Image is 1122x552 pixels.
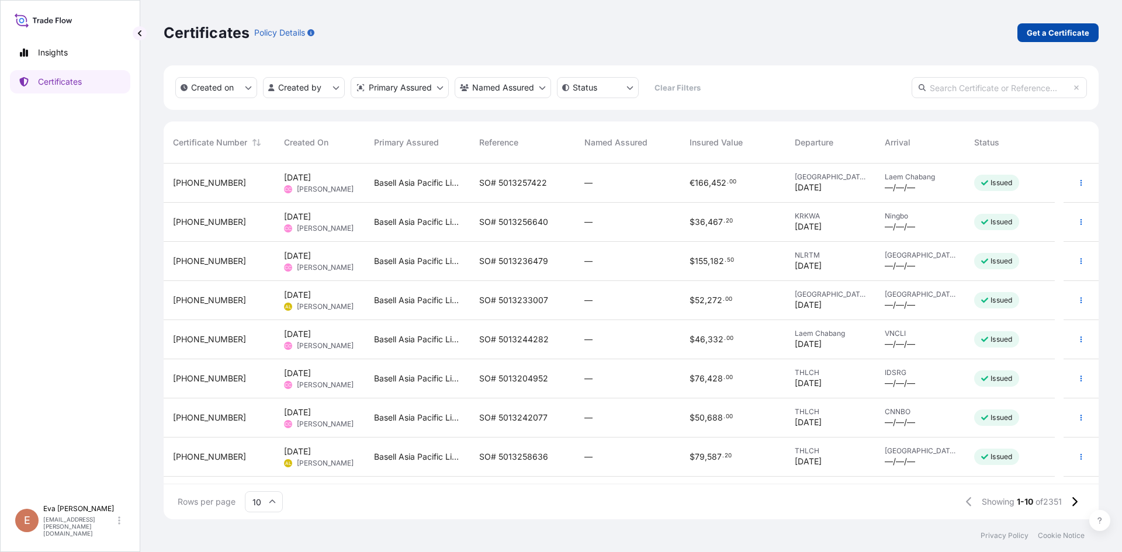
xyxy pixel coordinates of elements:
span: Insured Value [690,137,743,148]
button: distributor Filter options [351,77,449,98]
span: 20 [726,219,733,223]
span: Status [974,137,999,148]
a: Get a Certificate [1017,23,1099,42]
span: [DATE] [795,456,822,467]
span: [DATE] [795,338,822,350]
span: — [584,373,593,384]
span: AL [285,301,292,313]
p: Policy Details [254,27,305,39]
span: THLCH [795,407,866,416]
a: Certificates [10,70,130,93]
span: [PHONE_NUMBER] [173,451,246,463]
span: 182 [710,257,724,265]
p: Issued [991,374,1012,383]
span: $ [690,296,695,304]
span: SO# 5013242077 [479,412,548,423]
span: SO# 5013244282 [479,334,549,345]
span: . [722,454,724,458]
span: CC [285,418,292,430]
span: THLCH [795,446,866,456]
span: . [723,219,725,223]
p: Certificates [164,23,250,42]
span: CC [285,340,292,352]
p: Eva [PERSON_NAME] [43,504,116,513]
span: [DATE] [284,250,311,262]
span: , [705,218,708,226]
span: 467 [708,218,723,226]
span: [DATE] [795,260,822,272]
span: , [708,257,710,265]
span: SO# 5013257422 [479,177,547,189]
span: , [709,179,711,187]
span: Created On [284,137,328,148]
span: KRKWA [795,211,866,221]
span: — [584,177,593,189]
span: [DATE] [795,299,822,311]
span: [DATE] [284,211,311,223]
span: . [727,180,729,184]
span: [PERSON_NAME] [297,380,354,390]
span: [PERSON_NAME] [297,419,354,429]
span: NLRTM [795,251,866,260]
p: Cookie Notice [1038,531,1085,540]
span: CC [285,262,292,273]
span: [PERSON_NAME] [297,459,354,468]
span: $ [690,335,695,343]
span: 50 [695,414,705,422]
a: Privacy Policy [981,531,1028,540]
span: Showing [982,496,1014,508]
span: 688 [707,414,723,422]
span: . [723,415,725,419]
span: CC [285,183,292,195]
span: Rows per page [178,496,236,508]
span: 79 [695,453,705,461]
span: 00 [729,180,736,184]
p: Issued [991,296,1012,305]
span: [PERSON_NAME] [297,302,354,311]
p: Created by [278,82,321,93]
span: [DATE] [284,172,311,183]
span: Basell Asia Pacific Limited [374,255,460,267]
p: [EMAIL_ADDRESS][PERSON_NAME][DOMAIN_NAME] [43,516,116,537]
span: — [584,412,593,423]
span: [DATE] [795,416,822,428]
button: certificateStatus Filter options [557,77,639,98]
span: 428 [707,374,723,383]
span: 166 [695,179,709,187]
span: [GEOGRAPHIC_DATA] [885,290,956,299]
span: 00 [725,297,732,301]
span: 36 [695,218,705,226]
span: . [724,336,726,341]
p: Issued [991,413,1012,422]
span: IDSRG [885,368,956,377]
span: $ [690,257,695,265]
span: Laem Chabang [885,172,956,182]
span: 00 [726,336,733,341]
span: 00 [726,376,733,380]
span: —/—/— [885,338,915,350]
a: Insights [10,41,130,64]
span: [DATE] [795,182,822,193]
button: Sort [250,136,264,150]
span: [GEOGRAPHIC_DATA] [885,446,956,456]
span: [DATE] [284,328,311,340]
span: 155 [695,257,708,265]
span: . [723,297,725,301]
span: — [584,216,593,228]
p: Status [573,82,597,93]
button: createdBy Filter options [263,77,345,98]
span: [PHONE_NUMBER] [173,255,246,267]
span: 272 [707,296,722,304]
span: [DATE] [284,289,311,301]
span: [GEOGRAPHIC_DATA] [795,172,866,182]
span: $ [690,374,695,383]
span: 52 [695,296,705,304]
span: $ [690,218,695,226]
span: Basell Asia Pacific Limited [374,216,460,228]
button: cargoOwner Filter options [455,77,551,98]
span: SO# 5013233007 [479,294,548,306]
span: 332 [708,335,723,343]
button: Clear Filters [645,78,710,97]
span: — [584,255,593,267]
span: , [705,296,707,304]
